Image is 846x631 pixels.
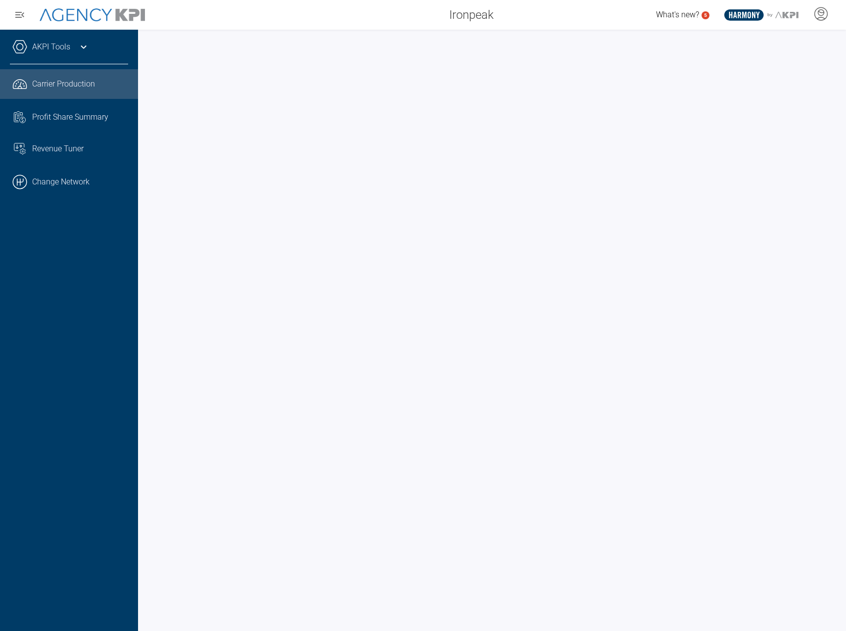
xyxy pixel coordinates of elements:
[449,6,494,24] span: Ironpeak
[32,111,108,123] span: Profit Share Summary
[704,12,707,18] text: 5
[656,10,699,19] span: What's new?
[32,78,95,90] span: Carrier Production
[32,143,84,155] span: Revenue Tuner
[32,41,70,53] a: AKPI Tools
[40,8,145,22] img: AgencyKPI
[702,11,709,19] a: 5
